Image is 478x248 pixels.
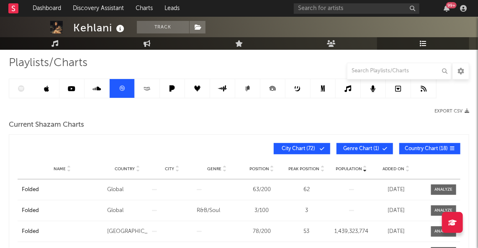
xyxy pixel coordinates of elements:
div: [DATE] [376,228,416,236]
div: 99 + [446,2,457,8]
div: 63 / 200 [242,186,282,194]
span: City [165,166,175,171]
span: Genre [208,166,222,171]
div: Kehlani [73,21,126,35]
div: 1,439,323,774 [331,228,372,236]
button: Export CSV [434,109,469,114]
span: Current Shazam Charts [9,120,84,130]
span: Peak Position [289,166,320,171]
button: Track [137,21,189,33]
span: Population [336,166,362,171]
a: Folded [22,207,103,215]
button: City Chart(72) [274,143,330,154]
span: Country [115,166,135,171]
span: Genre Chart ( 1 ) [342,146,380,151]
input: Search for artists [294,3,419,14]
span: Name [54,166,66,171]
button: 99+ [444,5,450,12]
div: 62 [286,186,327,194]
span: City Chart ( 72 ) [279,146,318,151]
a: Folded [22,186,103,194]
span: Position [249,166,269,171]
div: [GEOGRAPHIC_DATA] [107,228,148,236]
div: 78 / 200 [242,228,282,236]
div: Global [107,186,148,194]
div: R&B/Soul [197,207,237,215]
div: 53 [286,228,327,236]
div: 3 / 100 [242,207,282,215]
div: 3 [286,207,327,215]
input: Search Playlists/Charts [347,63,452,79]
span: Country Chart ( 18 ) [405,146,448,151]
span: Added On [383,166,405,171]
span: Playlists/Charts [9,58,87,68]
button: Genre Chart(1) [337,143,393,154]
button: Country Chart(18) [399,143,460,154]
a: Folded [22,228,103,236]
div: [DATE] [376,186,416,194]
div: Global [107,207,148,215]
div: [DATE] [376,207,416,215]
